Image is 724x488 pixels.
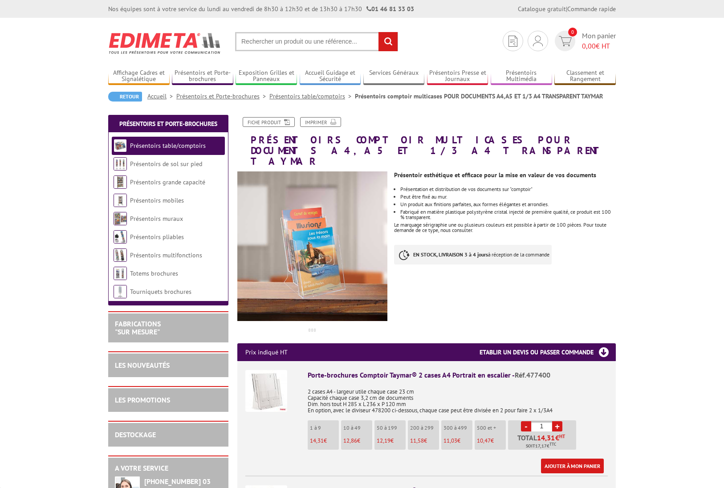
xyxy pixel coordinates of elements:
[477,425,506,431] p: 500 et +
[308,370,608,380] div: Porte-brochures Comptoir Taymar® 2 cases A4 Portrait en escalier -
[410,438,439,444] p: €
[378,32,398,51] input: rechercher
[130,160,202,168] a: Présentoirs de sol sur pied
[553,31,616,51] a: devis rapide 0 Mon panier 0,00€ HT
[108,92,142,102] a: Retour
[130,196,184,204] a: Présentoirs mobiles
[559,433,565,439] sup: HT
[176,92,269,100] a: Présentoirs et Porte-brochures
[537,434,555,441] span: 14,31
[147,92,176,100] a: Accueil
[355,92,603,101] li: Présentoirs comptoir multicases POUR DOCUMENTS A4,A5 ET 1/3 A4 TRANSPARENT TAYMAR
[366,5,414,13] strong: 01 46 81 33 03
[410,425,439,431] p: 200 à 299
[343,437,357,444] span: 12,86
[559,36,572,46] img: devis rapide
[477,438,506,444] p: €
[377,437,390,444] span: 12,19
[130,288,191,296] a: Tourniquets brochures
[427,69,488,84] a: Présentoirs Presse et Journaux
[480,343,616,361] h3: Etablir un devis ou passer commande
[410,437,424,444] span: 11,58
[144,477,211,486] strong: [PHONE_NUMBER] 03
[400,209,616,220] li: Fabriqué en matière plastique polystyrène cristal injecté de première qualité, ce produit est 100...
[521,421,531,431] a: -
[400,194,616,199] li: Peut être fixé au mur.
[555,434,559,441] span: €
[130,142,206,150] a: Présentoirs table/comptoirs
[243,117,295,127] a: Fiche produit
[541,459,604,473] a: Ajouter à mon panier
[443,438,472,444] p: €
[533,36,543,46] img: devis rapide
[172,69,233,84] a: Présentoirs et Porte-brochures
[235,32,398,51] input: Rechercher un produit ou une référence...
[535,443,547,450] span: 17,17
[300,117,341,127] a: Imprimer
[114,267,127,280] img: Totems brochures
[568,28,577,37] span: 0
[115,319,161,336] a: FABRICATIONS"Sur Mesure"
[108,69,170,84] a: Affichage Cadres et Signalétique
[343,425,372,431] p: 10 à 49
[443,425,472,431] p: 300 à 499
[394,245,552,264] p: à réception de la commande
[114,139,127,152] img: Présentoirs table/comptoirs
[477,437,491,444] span: 10,47
[526,443,556,450] span: Soit €
[310,425,339,431] p: 1 à 9
[310,438,339,444] p: €
[377,425,406,431] p: 50 à 199
[130,233,184,241] a: Présentoirs pliables
[515,370,550,379] span: Réf.477400
[108,27,222,60] img: Edimeta
[114,175,127,189] img: Présentoirs grande capacité
[582,41,616,51] span: € HT
[582,31,616,51] span: Mon panier
[343,438,372,444] p: €
[236,69,297,84] a: Exposition Grilles et Panneaux
[115,395,170,404] a: LES PROMOTIONS
[400,187,616,192] li: Présentation et distribution de vos documents sur "comptoir"
[518,4,616,13] div: |
[114,212,127,225] img: Présentoirs muraux
[115,430,156,439] a: DESTOCKAGE
[114,230,127,244] img: Présentoirs pliables
[582,41,596,50] span: 0,00
[518,5,566,13] a: Catalogue gratuit
[413,251,488,258] strong: EN STOCK, LIVRAISON 3 à 4 jours
[508,36,517,47] img: devis rapide
[130,269,178,277] a: Totems brochures
[130,178,205,186] a: Présentoirs grande capacité
[363,69,425,84] a: Services Généraux
[231,117,622,167] h1: Présentoirs comptoir multicases POUR DOCUMENTS A4,A5 ET 1/3 A4 TRANSPARENT TAYMAR
[552,421,562,431] a: +
[549,442,556,447] sup: TTC
[114,285,127,298] img: Tourniquets brochures
[394,171,596,179] strong: Présentoir esthétique et efficace pour la mise en valeur de vos documents
[269,92,355,100] a: Présentoirs table/comptoirs
[300,69,361,84] a: Accueil Guidage et Sécurité
[130,215,183,223] a: Présentoirs muraux
[394,222,616,233] div: Le marquage sérigraphie une ou plusieurs couleurs est possible à partir de 100 pièces. Pour toute...
[237,171,387,321] img: porte_brochures_comptoirs_multicases_a4_a5_1-3a4_taymar_477300_mise_en_situation.jpg
[443,437,457,444] span: 11,03
[245,343,288,361] p: Prix indiqué HT
[245,370,287,412] img: Porte-brochures Comptoir Taymar® 2 cases A4 Portrait en escalier
[114,194,127,207] img: Présentoirs mobiles
[308,382,608,414] p: 2 cases A4 - largeur utile chaque case 23 cm Capacité chaque case 3,2 cm de documents Dim. hors t...
[114,157,127,171] img: Présentoirs de sol sur pied
[114,248,127,262] img: Présentoirs multifonctions
[491,69,552,84] a: Présentoirs Multimédia
[377,438,406,444] p: €
[108,4,414,13] div: Nos équipes sont à votre service du lundi au vendredi de 8h30 à 12h30 et de 13h30 à 17h30
[115,464,222,472] h2: A votre service
[310,437,324,444] span: 14,31
[119,120,217,128] a: Présentoirs et Porte-brochures
[400,202,616,207] li: Un produit aux finitions parfaites, aux formes élégantes et arrondies.
[567,5,616,13] a: Commande rapide
[554,69,616,84] a: Classement et Rangement
[130,251,202,259] a: Présentoirs multifonctions
[115,361,170,370] a: LES NOUVEAUTÉS
[510,434,576,450] p: Total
